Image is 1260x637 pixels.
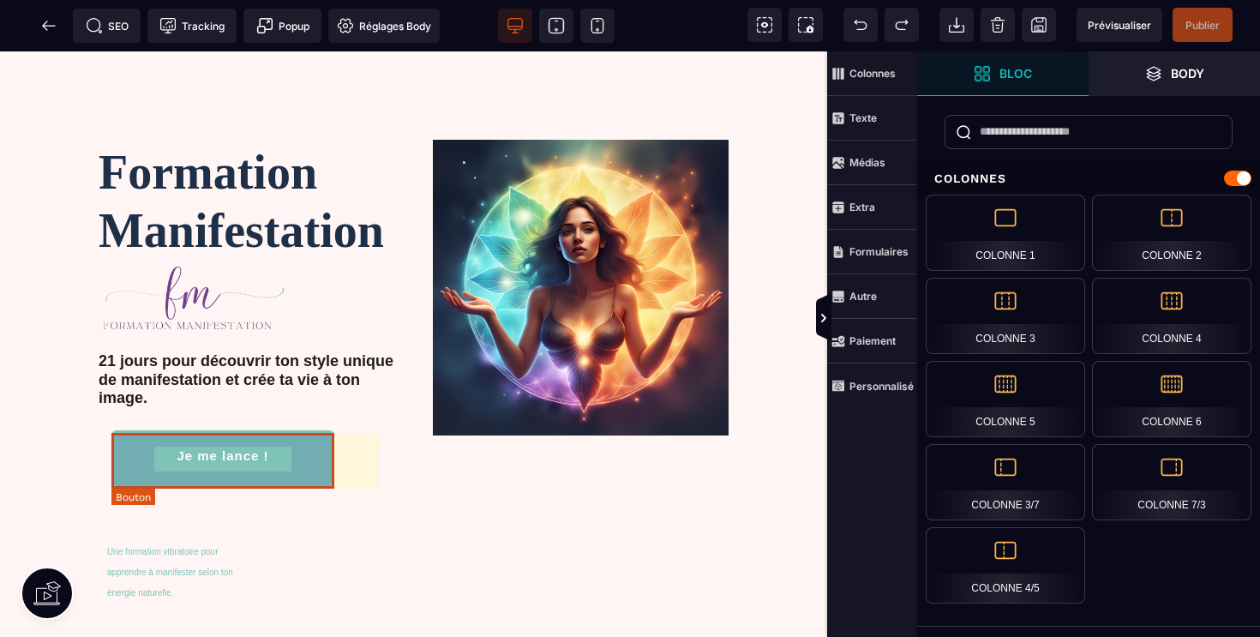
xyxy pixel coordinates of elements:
[849,290,877,303] strong: Autre
[926,444,1085,520] div: Colonne 3/7
[1088,19,1151,32] span: Prévisualiser
[107,486,255,556] text: Une formation vibratoire pour apprendre à manifester selon ton énergie naturelle.
[99,213,288,283] img: 324c6d0a661702377a8f1b47ec071a29_Capture_d%E2%80%99e%CC%81cran_2025-08-21_a%CC%80_13.04.23.png
[849,201,875,213] strong: Extra
[1089,51,1260,96] span: Ouvrir les calques
[827,141,917,185] span: Médias
[827,274,917,319] span: Autre
[849,380,914,393] strong: Personnalisé
[147,9,237,43] span: Code de suivi
[243,9,321,43] span: Créer une alerte modale
[1171,67,1204,80] strong: Body
[111,379,334,435] button: Je me lance !
[433,88,729,384] img: 6cecefda840579d016cac462d45ffed3_Beige_Et_Blanc_Minimaliste_Merci_Publication_Instagram_(588_x_71...
[1173,8,1233,42] span: Enregistrer le contenu
[843,8,878,42] span: Défaire
[981,8,1015,42] span: Nettoyage
[917,163,1260,195] div: Colonnes
[1092,444,1251,520] div: Colonne 7/3
[849,67,896,80] strong: Colonnes
[827,51,917,96] span: Colonnes
[580,9,615,43] span: Voir mobile
[539,9,573,43] span: Voir tablette
[827,230,917,274] span: Formulaires
[827,319,917,364] span: Paiement
[827,364,917,408] span: Personnalisé
[1185,19,1220,32] span: Publier
[917,293,934,345] span: Afficher les vues
[849,245,909,258] strong: Formulaires
[926,361,1085,437] div: Colonne 5
[1092,361,1251,437] div: Colonne 6
[747,8,782,42] span: Voir les composants
[926,195,1085,271] div: Colonne 1
[328,9,440,43] span: Favicon
[926,527,1085,604] div: Colonne 4/5
[73,9,141,43] span: Métadata SEO
[827,185,917,230] span: Extra
[917,51,1089,96] span: Ouvrir les blocs
[827,96,917,141] span: Texte
[337,17,431,34] span: Réglages Body
[1092,278,1251,354] div: Colonne 4
[849,156,885,169] strong: Médias
[99,283,394,361] text: 21 jours pour découvrir ton style unique de manifestation et crée ta vie à ton image.
[498,9,532,43] span: Voir bureau
[926,278,1085,354] div: Colonne 3
[1022,8,1056,42] span: Enregistrer
[1092,195,1251,271] div: Colonne 2
[86,17,129,34] span: SEO
[159,17,225,34] span: Tracking
[939,8,974,42] span: Importer
[789,8,823,42] span: Capture d'écran
[256,17,309,34] span: Popup
[999,67,1032,80] strong: Bloc
[849,111,877,124] strong: Texte
[99,88,394,212] text: Formation Manifestation
[885,8,919,42] span: Rétablir
[1077,8,1162,42] span: Aperçu
[849,334,896,347] strong: Paiement
[32,9,66,43] span: Retour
